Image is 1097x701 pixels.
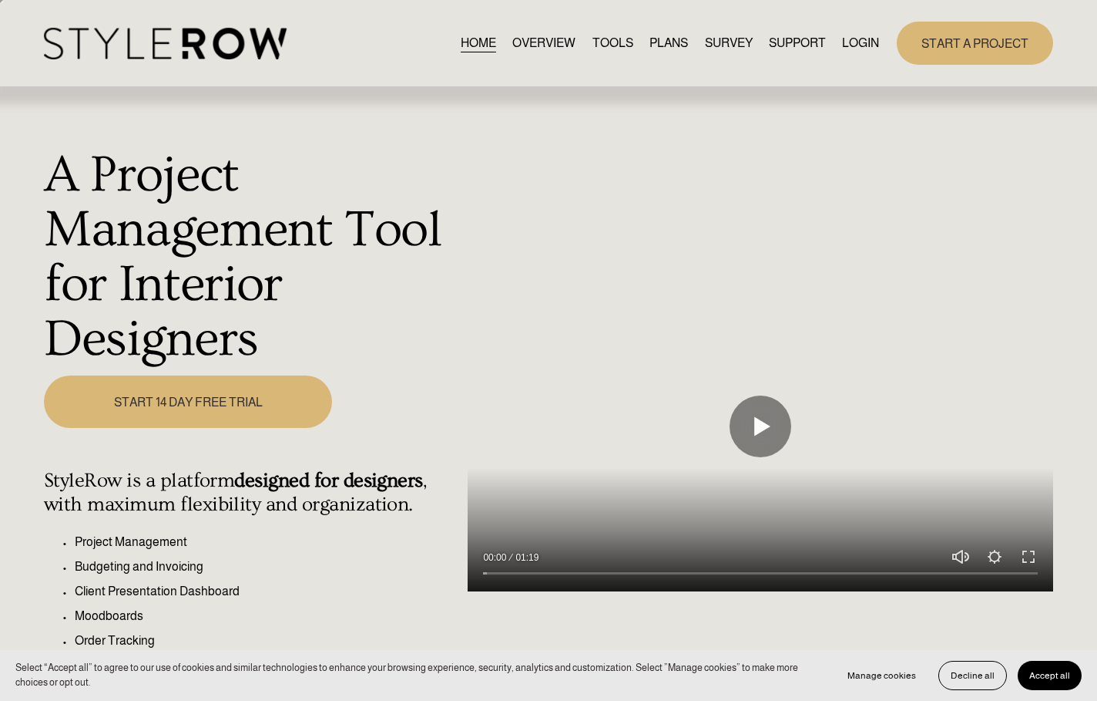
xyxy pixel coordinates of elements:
a: LOGIN [842,33,879,54]
a: START 14 DAY FREE TRIAL [44,376,332,427]
p: Order Tracking [75,632,459,650]
div: Current time [483,550,510,565]
strong: designed for designers [234,469,422,492]
span: Manage cookies [847,670,916,681]
a: TOOLS [592,33,633,54]
p: Moodboards [75,607,459,625]
h1: A Project Management Tool for Interior Designers [44,148,459,367]
span: SUPPORT [769,34,826,52]
div: Duration [510,550,542,565]
p: Client Presentation Dashboard [75,582,459,601]
a: OVERVIEW [512,33,575,54]
input: Seek [483,568,1038,579]
button: Decline all [938,661,1007,690]
span: Decline all [951,670,995,681]
p: Project Management [75,533,459,551]
button: Manage cookies [836,661,928,690]
a: START A PROJECT [897,22,1053,64]
p: Select “Accept all” to agree to our use of cookies and similar technologies to enhance your brows... [15,661,820,690]
a: folder dropdown [769,33,826,54]
h4: StyleRow is a platform , with maximum flexibility and organization. [44,469,459,517]
a: HOME [461,33,496,54]
span: Accept all [1029,670,1070,681]
p: Budgeting and Invoicing [75,558,459,576]
a: SURVEY [705,33,753,54]
a: PLANS [649,33,688,54]
button: Play [730,396,791,457]
img: StyleRow [44,28,287,59]
button: Accept all [1018,661,1082,690]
